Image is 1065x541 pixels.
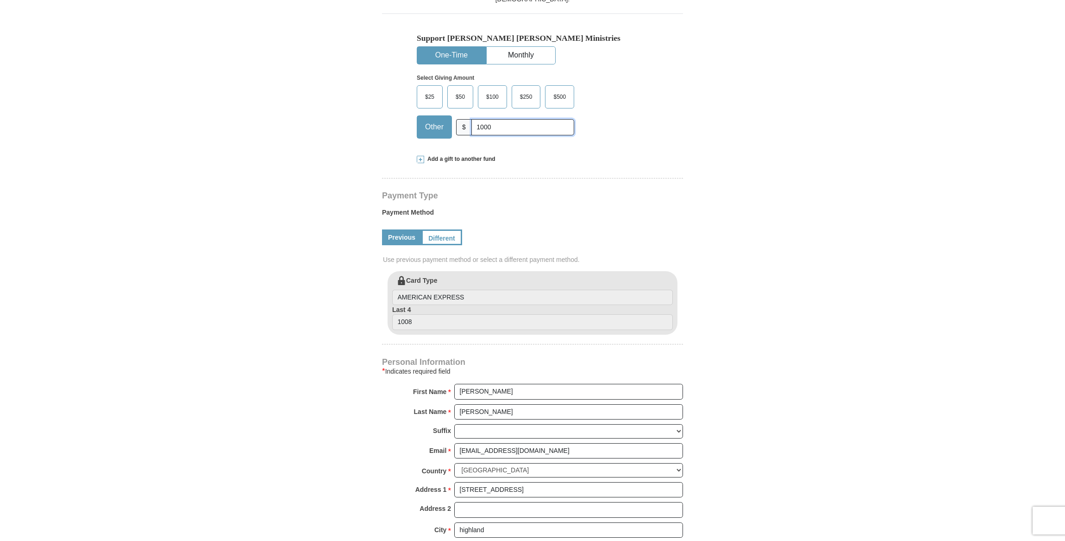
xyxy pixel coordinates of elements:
[451,90,470,104] span: $50
[420,502,451,515] strong: Address 2
[424,155,495,163] span: Add a gift to another fund
[392,305,673,330] label: Last 4
[382,229,421,245] a: Previous
[392,276,673,306] label: Card Type
[413,385,446,398] strong: First Name
[421,229,462,245] a: Different
[433,424,451,437] strong: Suffix
[382,358,683,366] h4: Personal Information
[429,444,446,457] strong: Email
[549,90,570,104] span: $500
[382,208,683,222] label: Payment Method
[422,465,447,477] strong: Country
[482,90,503,104] span: $100
[434,523,446,536] strong: City
[456,119,472,135] span: $
[487,47,555,64] button: Monthly
[382,192,683,199] h4: Payment Type
[392,290,673,306] input: Card Type
[420,90,439,104] span: $25
[417,33,648,43] h5: Support [PERSON_NAME] [PERSON_NAME] Ministries
[383,255,684,264] span: Use previous payment method or select a different payment method.
[515,90,537,104] span: $250
[417,75,474,81] strong: Select Giving Amount
[414,405,447,418] strong: Last Name
[471,119,574,135] input: Other Amount
[417,47,486,64] button: One-Time
[420,120,448,134] span: Other
[415,483,447,496] strong: Address 1
[382,366,683,377] div: Indicates required field
[392,314,673,330] input: Last 4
